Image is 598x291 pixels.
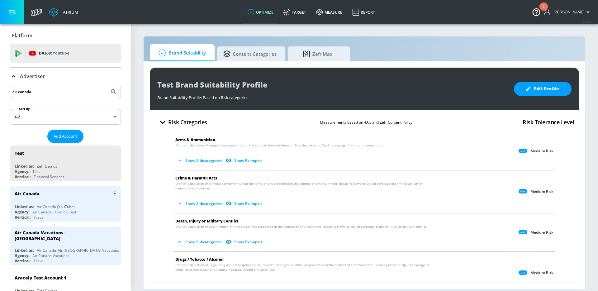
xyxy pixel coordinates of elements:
div: TestLinked as:Zefr DemosAgency:TestVertical:Financial Services [10,145,121,181]
p: Advertiser [20,73,45,80]
span: Brand Suitability [156,45,206,60]
div: Air Canada_Air [GEOGRAPHIC_DATA] Vacations_CAN_YouTube_DV360 [37,248,158,253]
div: Test [15,150,24,156]
div: Zefr Demos [37,164,57,169]
p: Youtube [53,50,69,56]
div: Aracely Test Account 1 [15,275,66,281]
div: Financial Services [34,174,64,179]
div: Atrium [60,9,78,15]
span: Arms & Ammunition [175,137,215,142]
span: Death, Injury or Military Conflict [175,218,239,224]
div: A-Z [10,109,121,125]
button: [PERSON_NAME] [544,8,592,16]
button: Submit Search [107,85,121,99]
div: Air Canada Vacations - [GEOGRAPHIC_DATA]Linked as:Air Canada_Air [GEOGRAPHIC_DATA] Vacations_CAN_... [10,227,121,265]
div: Air Canada Vacations - [GEOGRAPHIC_DATA] [15,230,111,241]
button: Show Subcategories [175,237,224,247]
div: Air CanadaLinked as:Air Canada (YouTube)Agency:Air Canada - Client DirectVertical:Travel [10,186,121,222]
span: Add Account [54,133,77,140]
div: Test [32,169,40,174]
h4: Risk Tolerance Level [523,118,574,126]
a: measure [311,1,347,23]
span: Drugs / Tobacco / Alcohol [175,257,224,262]
span: Dramatic depiction of weapons use presented in the context of entertainment. Breaking News or Op–... [175,143,384,148]
p: Medium Risk [530,270,553,275]
button: Risk Categories [155,115,210,130]
div: Travel [34,258,45,264]
span: Edit Profile [526,85,559,93]
span: Dramatic depiction of criminal activity or human rights violations presented in the context of en... [175,181,433,191]
div: Brand Suitability Profile: Based on Risk categories [157,92,508,100]
span: Zefr Max [294,46,341,61]
div: Linked as: [15,164,34,169]
div: 1 [543,7,545,15]
button: Show Subcategories [175,280,224,290]
div: Agency: [15,169,29,174]
h4: Risk Categories [168,118,207,126]
div: Linked as: [15,248,34,253]
div: Agency: [15,209,29,215]
button: Open Resource Center, 1 new notification [528,3,545,21]
button: Show Examples [224,237,265,247]
div: Air Canada - Client Direct [32,209,76,215]
span: Crime & Harmful Acts [175,175,217,181]
a: Atrium [49,7,78,17]
a: Target [278,1,311,23]
div: Linked as: [15,204,34,209]
span: Content Categories [223,46,277,61]
p: Medium Risk [530,189,553,194]
button: Show Subcategories [175,198,224,209]
button: Show Examples [224,198,265,209]
p: Medium Risk [530,230,553,235]
div: DV360: Youtube [10,44,121,63]
p: Platform [12,32,32,39]
span: Dramatic depiction of death, injury, or military conflict presented in the context of entertainme... [175,224,427,229]
button: Edit Profile [514,82,572,96]
div: Vertical: [15,174,31,179]
div: Vertical: [15,215,31,220]
div: Agency: [15,253,29,258]
div: Travel [34,215,45,220]
div: Platform [10,27,121,44]
div: Air Canada [15,191,40,197]
div: Advertiser [10,68,121,85]
button: Add Account [47,130,83,143]
div: Vertical: [15,258,31,264]
p: Medium Risk [530,149,553,154]
a: Report [347,1,380,23]
p: Measurements based on 4A’s and Zefr Content Policy [320,119,412,126]
span: v 4.25.4 [583,21,592,24]
span: Dramatic depiction of illegal drug use/prescription abuse, tobacco, vaping or alcohol use present... [175,263,433,272]
button: Show Examples [224,155,265,166]
button: Show Examples [224,280,265,290]
label: Sort By [18,107,31,111]
button: Show Subcategories [175,155,224,166]
div: Air Canada Vacations [32,253,69,258]
input: Search by name [12,88,107,96]
span: login as: anthony.rios@zefr.com [551,10,584,14]
a: optimize [243,1,278,23]
div: Air Canada (YouTube) [37,204,75,209]
p: DV360: [39,50,69,57]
